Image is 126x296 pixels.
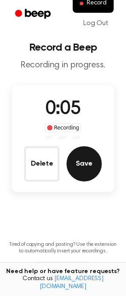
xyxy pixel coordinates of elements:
[5,275,121,291] span: Contact us
[40,276,104,290] a: [EMAIL_ADDRESS][DOMAIN_NAME]
[7,241,119,255] p: Tired of copying and pasting? Use the extension to automatically insert your recordings.
[67,146,102,181] button: Save Audio Record
[45,123,82,132] div: Recording
[45,100,81,118] span: 0:05
[7,60,119,71] p: Recording in progress.
[74,13,117,34] a: Log Out
[9,6,59,23] a: Beep
[24,146,59,181] button: Delete Audio Record
[7,42,119,53] h1: Record a Beep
